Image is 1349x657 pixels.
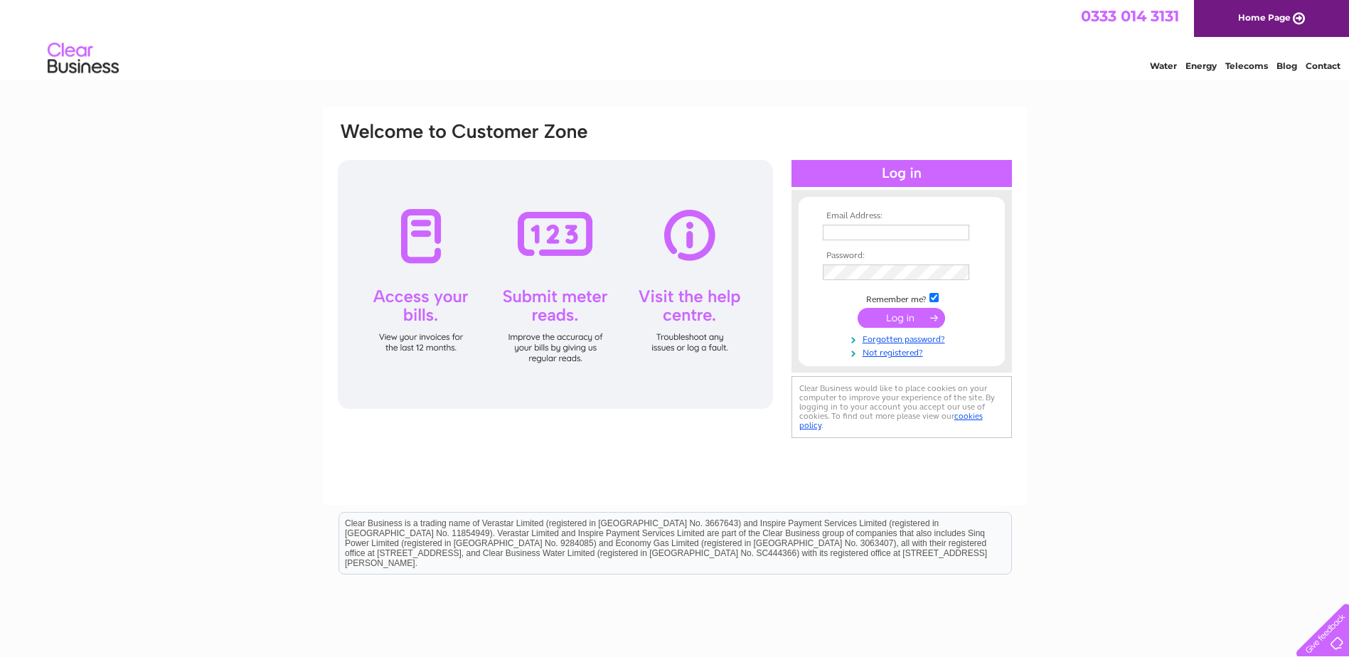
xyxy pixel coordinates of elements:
a: Telecoms [1225,60,1268,71]
div: Clear Business is a trading name of Verastar Limited (registered in [GEOGRAPHIC_DATA] No. 3667643... [339,8,1011,69]
th: Email Address: [819,211,984,221]
div: Clear Business would like to place cookies on your computer to improve your experience of the sit... [791,376,1012,438]
td: Remember me? [819,291,984,305]
a: Water [1150,60,1177,71]
a: Contact [1306,60,1340,71]
th: Password: [819,251,984,261]
a: Energy [1185,60,1217,71]
input: Submit [858,308,945,328]
a: Forgotten password? [823,331,984,345]
a: cookies policy [799,411,983,430]
a: Not registered? [823,345,984,358]
a: Blog [1276,60,1297,71]
a: 0333 014 3131 [1081,7,1179,25]
img: logo.png [47,37,119,80]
